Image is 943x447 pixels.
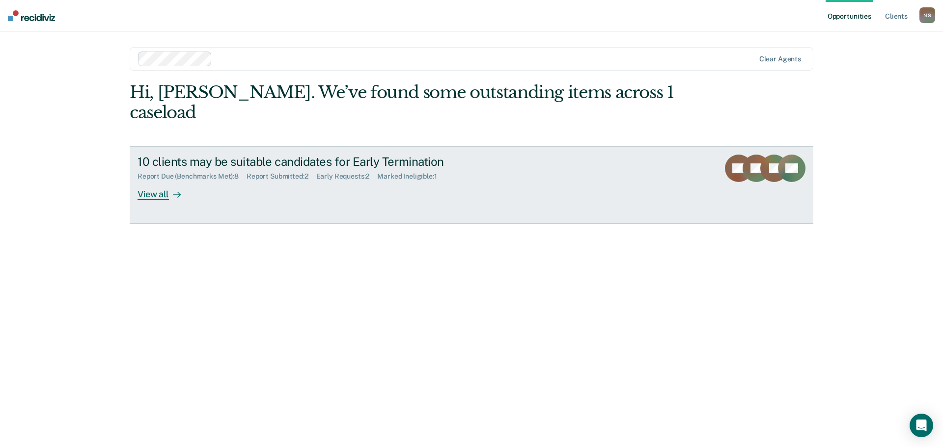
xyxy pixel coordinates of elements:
[130,82,677,123] div: Hi, [PERSON_NAME]. We’ve found some outstanding items across 1 caseload
[919,7,935,23] button: NS
[138,181,193,200] div: View all
[138,155,482,169] div: 10 clients may be suitable candidates for Early Termination
[8,10,55,21] img: Recidiviz
[919,7,935,23] div: N S
[316,172,378,181] div: Early Requests : 2
[377,172,444,181] div: Marked Ineligible : 1
[759,55,801,63] div: Clear agents
[247,172,316,181] div: Report Submitted : 2
[138,172,247,181] div: Report Due (Benchmarks Met) : 8
[130,146,813,224] a: 10 clients may be suitable candidates for Early TerminationReport Due (Benchmarks Met):8Report Su...
[910,414,933,437] div: Open Intercom Messenger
